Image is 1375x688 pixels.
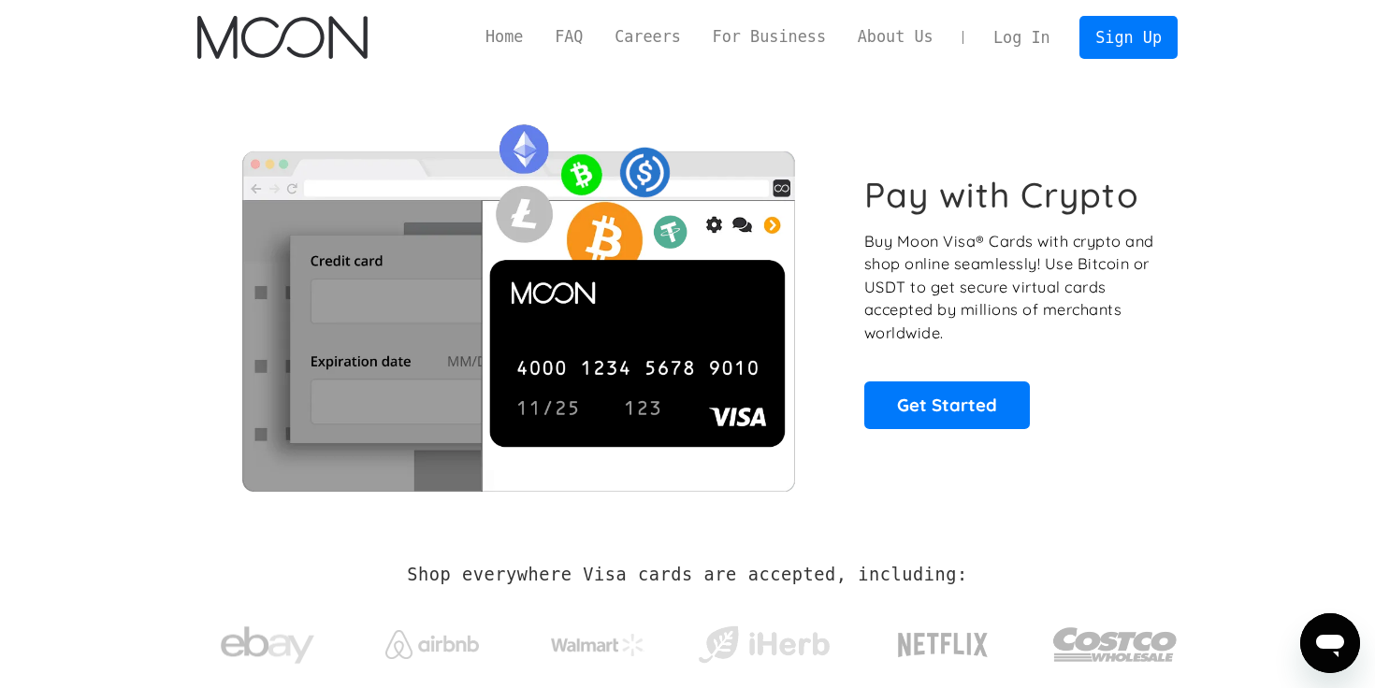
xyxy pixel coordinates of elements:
[864,381,1030,428] a: Get Started
[694,621,833,669] img: iHerb
[197,111,838,491] img: Moon Cards let you spend your crypto anywhere Visa is accepted.
[470,25,539,49] a: Home
[528,615,668,666] a: Walmart
[599,25,696,49] a: Careers
[1079,16,1177,58] a: Sign Up
[221,616,314,675] img: ebay
[197,597,337,684] a: ebay
[407,565,967,585] h2: Shop everywhere Visa cards are accepted, including:
[197,16,367,59] img: Moon Logo
[694,602,833,679] a: iHerb
[896,622,990,668] img: Netflix
[842,25,949,49] a: About Us
[977,17,1065,58] a: Log In
[864,174,1139,216] h1: Pay with Crypto
[385,630,479,659] img: Airbnb
[539,25,599,49] a: FAQ
[697,25,842,49] a: For Business
[1300,613,1360,673] iframe: Button to launch messaging window
[860,603,1027,678] a: Netflix
[363,611,502,668] a: Airbnb
[864,230,1157,345] p: Buy Moon Visa® Cards with crypto and shop online seamlessly! Use Bitcoin or USDT to get secure vi...
[1052,609,1178,680] img: Costco
[551,634,644,656] img: Walmart
[197,16,367,59] a: home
